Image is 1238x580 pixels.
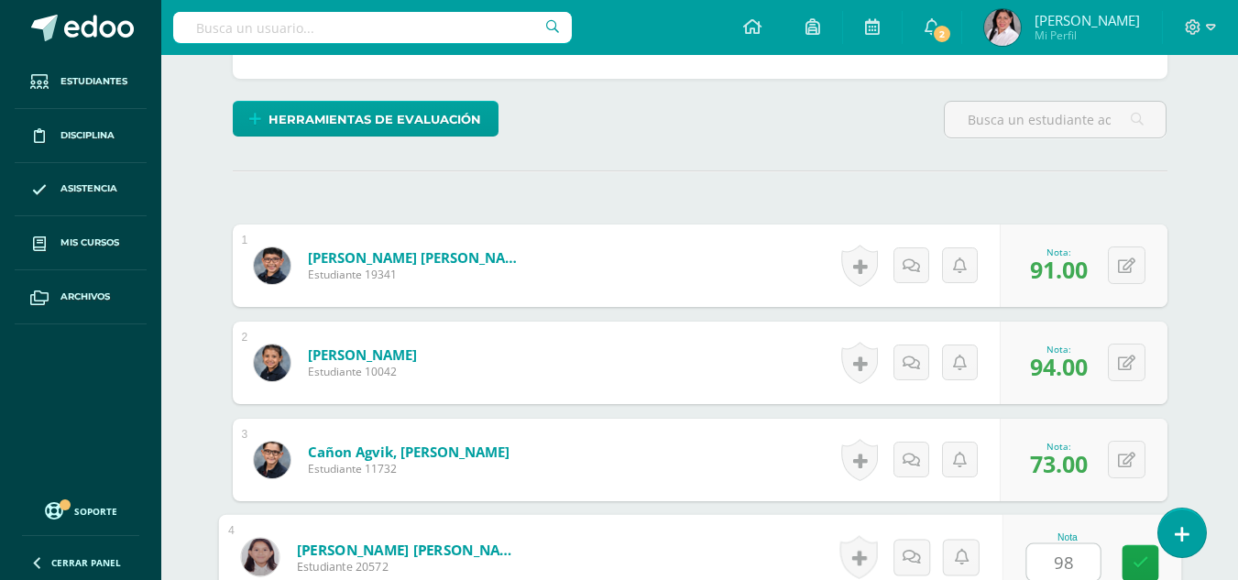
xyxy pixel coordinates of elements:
a: Mis cursos [15,216,147,270]
span: Estudiante 10042 [308,364,417,379]
span: Archivos [60,290,110,304]
span: Disciplina [60,128,115,143]
img: 13159c9cff8bfa93db6208bf011f730b.png [254,345,290,381]
span: Estudiantes [60,74,127,89]
a: Archivos [15,270,147,324]
span: Estudiante 20572 [296,559,522,575]
span: Soporte [74,505,117,518]
img: 8913a5ad6e113651d596bf9bf807ce8d.png [984,9,1021,46]
img: 786bdb1e74f20c789bede9369a06d074.png [254,247,290,284]
div: Nota: [1030,246,1088,258]
div: Nota [1025,532,1109,542]
span: 2 [932,24,952,44]
span: 94.00 [1030,351,1088,382]
a: Soporte [22,498,139,522]
img: cc7aa15e5437cc94e8ffbc46df258dc4.png [254,442,290,478]
a: [PERSON_NAME] [308,345,417,364]
span: [PERSON_NAME] [1035,11,1140,29]
div: Nota: [1030,440,1088,453]
a: [PERSON_NAME] [PERSON_NAME] [308,248,528,267]
span: Herramientas de evaluación [268,103,481,137]
span: Estudiante 19341 [308,267,528,282]
span: Estudiante 11732 [308,461,509,476]
span: Mi Perfil [1035,27,1140,43]
img: 8b5f12faf9c0cef2d124b6f000408e03.png [241,538,279,575]
span: 73.00 [1030,448,1088,479]
span: Cerrar panel [51,556,121,569]
a: Herramientas de evaluación [233,101,498,137]
span: 91.00 [1030,254,1088,285]
input: Busca un estudiante aquí... [945,102,1166,137]
span: Mis cursos [60,235,119,250]
div: Nota: [1030,343,1088,356]
a: [PERSON_NAME] [PERSON_NAME] [296,540,522,559]
input: Busca un usuario... [173,12,572,43]
a: Estudiantes [15,55,147,109]
span: Asistencia [60,181,117,196]
a: Cañon Agvik, [PERSON_NAME] [308,443,509,461]
a: Disciplina [15,109,147,163]
a: Asistencia [15,163,147,217]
